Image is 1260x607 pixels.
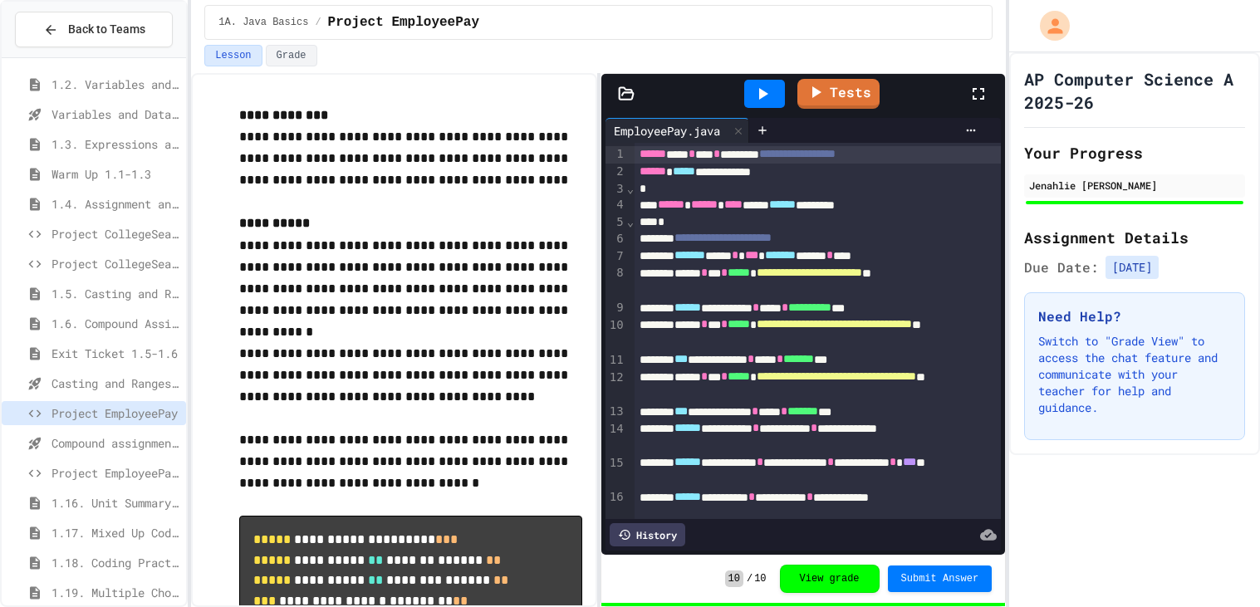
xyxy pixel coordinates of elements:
[610,523,685,546] div: History
[51,195,179,213] span: 1.4. Assignment and Input
[51,255,179,272] span: Project CollegeSearch (File Input)
[51,345,179,362] span: Exit Ticket 1.5-1.6
[1024,226,1245,249] h2: Assignment Details
[15,12,173,47] button: Back to Teams
[747,572,753,585] span: /
[51,554,179,571] span: 1.18. Coding Practice 1a (1.1-1.6)
[51,285,179,302] span: 1.5. Casting and Ranges of Values
[204,45,262,66] button: Lesson
[605,317,626,352] div: 10
[605,352,626,370] div: 11
[1024,141,1245,164] h2: Your Progress
[605,370,626,404] div: 12
[1029,178,1240,193] div: Jenahlie [PERSON_NAME]
[51,135,179,153] span: 1.3. Expressions and Output
[605,404,626,421] div: 13
[1038,333,1231,416] p: Switch to "Grade View" to access the chat feature and communicate with your teacher for help and ...
[605,231,626,248] div: 6
[605,146,626,164] div: 1
[605,248,626,266] div: 7
[605,489,626,522] div: 16
[605,164,626,181] div: 2
[605,421,626,454] div: 14
[1024,257,1099,277] span: Due Date:
[626,215,635,228] span: Fold line
[218,16,308,29] span: 1A. Java Basics
[51,524,179,541] span: 1.17. Mixed Up Code Practice 1.1-1.6
[797,79,880,109] a: Tests
[605,181,626,198] div: 3
[51,374,179,392] span: Casting and Ranges of variables - Quiz
[605,300,626,317] div: 9
[605,197,626,214] div: 4
[780,565,880,593] button: View grade
[51,404,179,422] span: Project EmployeePay
[51,434,179,452] span: Compound assignment operators - Quiz
[68,21,145,38] span: Back to Teams
[605,214,626,231] div: 5
[51,105,179,123] span: Variables and Data Types - Quiz
[51,165,179,183] span: Warm Up 1.1-1.3
[605,122,728,140] div: EmployeePay.java
[1038,306,1231,326] h3: Need Help?
[51,315,179,332] span: 1.6. Compound Assignment Operators
[51,225,179,242] span: Project CollegeSearch
[725,570,743,587] span: 10
[315,16,321,29] span: /
[901,572,979,585] span: Submit Answer
[605,118,749,143] div: EmployeePay.java
[1106,256,1159,279] span: [DATE]
[51,584,179,601] span: 1.19. Multiple Choice Exercises for Unit 1a (1.1-1.6)
[888,565,993,592] button: Submit Answer
[1024,67,1245,114] h1: AP Computer Science A 2025-26
[605,265,626,300] div: 8
[51,494,179,512] span: 1.16. Unit Summary 1a (1.1-1.6)
[605,455,626,490] div: 15
[1022,7,1074,45] div: My Account
[626,182,635,195] span: Fold line
[754,572,766,585] span: 10
[51,464,179,482] span: Project EmployeePay (File Input)
[266,45,317,66] button: Grade
[51,76,179,93] span: 1.2. Variables and Data Types
[328,12,479,32] span: Project EmployeePay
